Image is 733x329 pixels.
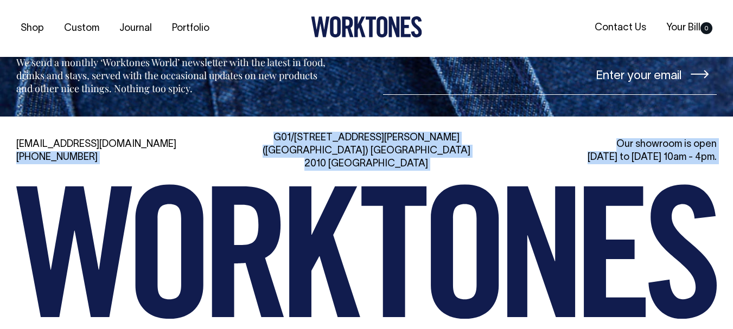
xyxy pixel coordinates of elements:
div: G01/[STREET_ADDRESS][PERSON_NAME] ([GEOGRAPHIC_DATA]) [GEOGRAPHIC_DATA] 2010 [GEOGRAPHIC_DATA] [255,132,477,171]
a: [EMAIL_ADDRESS][DOMAIN_NAME] [16,140,176,149]
a: Contact Us [590,19,651,37]
a: Journal [115,20,156,37]
a: Your Bill0 [662,19,717,37]
p: We send a monthly ‘Worktones World’ newsletter with the latest in food, drinks and stays, served ... [16,56,329,95]
a: [PHONE_NUMBER] [16,153,98,162]
a: Custom [60,20,104,37]
span: 0 [700,22,712,34]
a: Portfolio [168,20,214,37]
div: Our showroom is open [DATE] to [DATE] 10am - 4pm. [494,138,717,164]
input: Enter your email [383,54,717,95]
a: Shop [16,20,48,37]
